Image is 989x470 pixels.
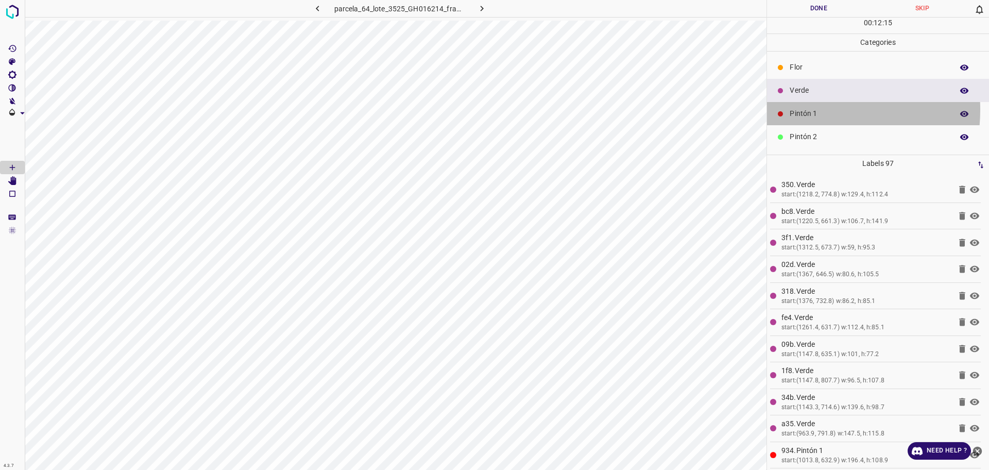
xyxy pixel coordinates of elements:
div: start:(1367, 646.5) w:80.6, h:105.5 [781,270,951,279]
p: 350.Verde [781,179,951,190]
p: Categories [767,34,989,51]
p: fe4.Verde [781,312,951,323]
div: start:(1376, 732.8) w:86.2, h:85.1 [781,297,951,306]
p: Labels 97 [770,155,986,172]
p: a35.Verde [781,418,951,429]
p: 09b.Verde [781,339,951,350]
p: 1f8.Verde [781,365,951,376]
div: start:(963.9, 791.8) w:147.5, h:115.8 [781,429,951,439]
div: start:(1147.8, 807.7) w:96.5, h:107.8 [781,376,951,385]
p: 00 [864,18,872,28]
button: close-help [971,442,984,460]
p: Pintón 2 [790,131,948,142]
p: 3f1.Verde [781,232,951,243]
div: 4.3.7 [1,462,16,470]
div: : : [864,18,892,33]
div: Verde [767,79,989,102]
p: 12 [874,18,882,28]
div: start:(1220.5, 661.3) w:106.7, h:141.9 [781,217,951,226]
p: bc8.Verde [781,206,951,217]
div: Flor [767,56,989,79]
div: start:(1013.8, 632.9) w:196.4, h:108.9 [781,456,951,465]
p: Pintón 1 [790,108,948,119]
p: 34b.Verde [781,392,951,403]
div: Pintón 1 [767,102,989,125]
p: Flor [790,62,948,73]
div: start:(1261.4, 631.7) w:112.4, h:85.1 [781,323,951,332]
div: start:(1147.8, 635.1) w:101, h:77.2 [781,350,951,359]
p: 15 [884,18,892,28]
div: Pintón 2 [767,125,989,148]
p: 02d.Verde [781,259,951,270]
h6: parcela_64_lote_3525_GH016214_frame_00168_162529.jpg [334,3,466,17]
div: start:(1143.3, 714.6) w:139.6, h:98.7 [781,403,951,412]
p: 318.Verde [781,286,951,297]
p: Verde [790,85,948,96]
p: 934.Pintón 1 [781,445,951,456]
a: Need Help ? [908,442,971,460]
div: start:(1312.5, 673.7) w:59, h:95.3 [781,243,951,253]
img: logo [3,3,22,21]
div: start:(1218.2, 774.8) w:129.4, h:112.4 [781,190,951,199]
div: Pintón 3 [767,148,989,172]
